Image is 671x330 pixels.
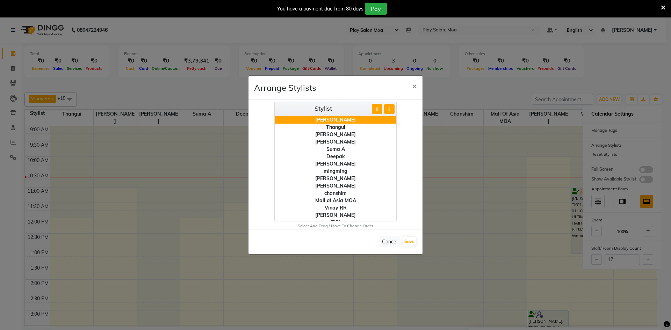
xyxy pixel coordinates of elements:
[372,104,382,114] button: ⇧
[275,182,396,190] div: [PERSON_NAME]
[384,104,395,114] button: ⇩
[275,131,396,138] div: [PERSON_NAME]
[365,3,387,15] button: Pay
[412,80,417,91] span: ×
[254,81,316,94] h4: Arrange Stylists
[275,168,396,175] div: mingming
[403,237,416,247] button: Save
[379,236,401,247] button: Cancel
[275,160,396,168] div: [PERSON_NAME]
[275,153,396,160] div: Deepak
[275,138,396,146] div: [PERSON_NAME]
[275,175,396,182] div: [PERSON_NAME]
[275,204,396,212] div: Vinay RR
[275,212,396,219] div: [PERSON_NAME]
[275,190,396,197] div: chanshim
[275,146,396,153] div: Suma A
[275,219,396,226] div: TIPI
[275,116,396,124] div: [PERSON_NAME]
[406,76,423,95] button: Close
[275,124,396,131] div: Thangui
[277,5,363,13] div: You have a payment due from 80 days
[315,104,332,113] label: Stylist
[248,223,423,229] div: Select And Drag / Move To Change Order
[275,197,396,204] div: Mall of Asia MOA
